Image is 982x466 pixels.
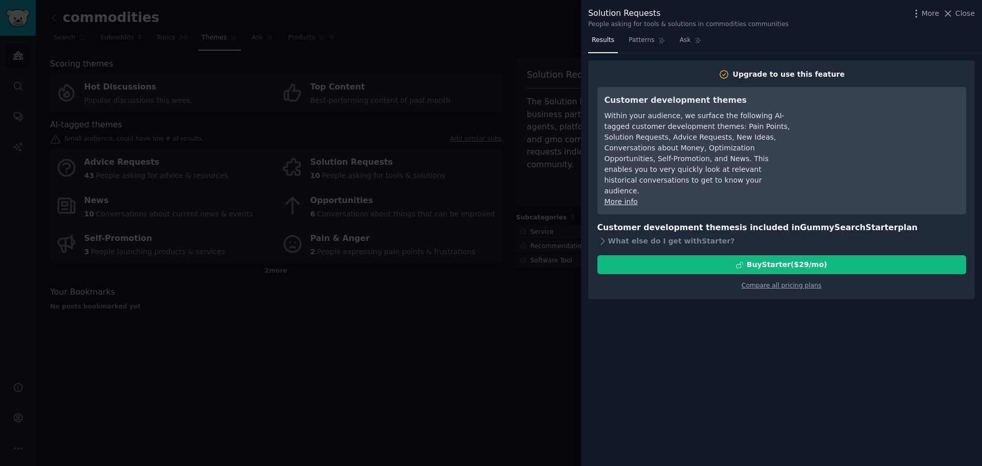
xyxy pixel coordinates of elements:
span: GummySearch Starter [800,223,898,232]
h3: Customer development themes [605,94,791,107]
a: Compare all pricing plans [742,282,821,289]
button: BuyStarter($29/mo) [597,255,966,274]
div: What else do I get with Starter ? [597,234,966,248]
div: Buy Starter ($ 29 /mo ) [747,259,827,270]
button: More [911,8,940,19]
button: Close [943,8,975,19]
h3: Customer development themes is included in plan [597,221,966,234]
iframe: YouTube video player [806,94,959,171]
a: Results [588,32,618,53]
a: Ask [676,32,705,53]
span: Ask [680,36,691,45]
span: Results [592,36,614,45]
div: Upgrade to use this feature [733,69,845,80]
span: More [922,8,940,19]
span: Close [955,8,975,19]
div: Solution Requests [588,7,789,20]
div: People asking for tools & solutions in commodities communities [588,20,789,29]
span: Patterns [629,36,654,45]
a: More info [605,197,638,206]
a: Patterns [625,32,668,53]
div: Within your audience, we surface the following AI-tagged customer development themes: Pain Points... [605,110,791,196]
